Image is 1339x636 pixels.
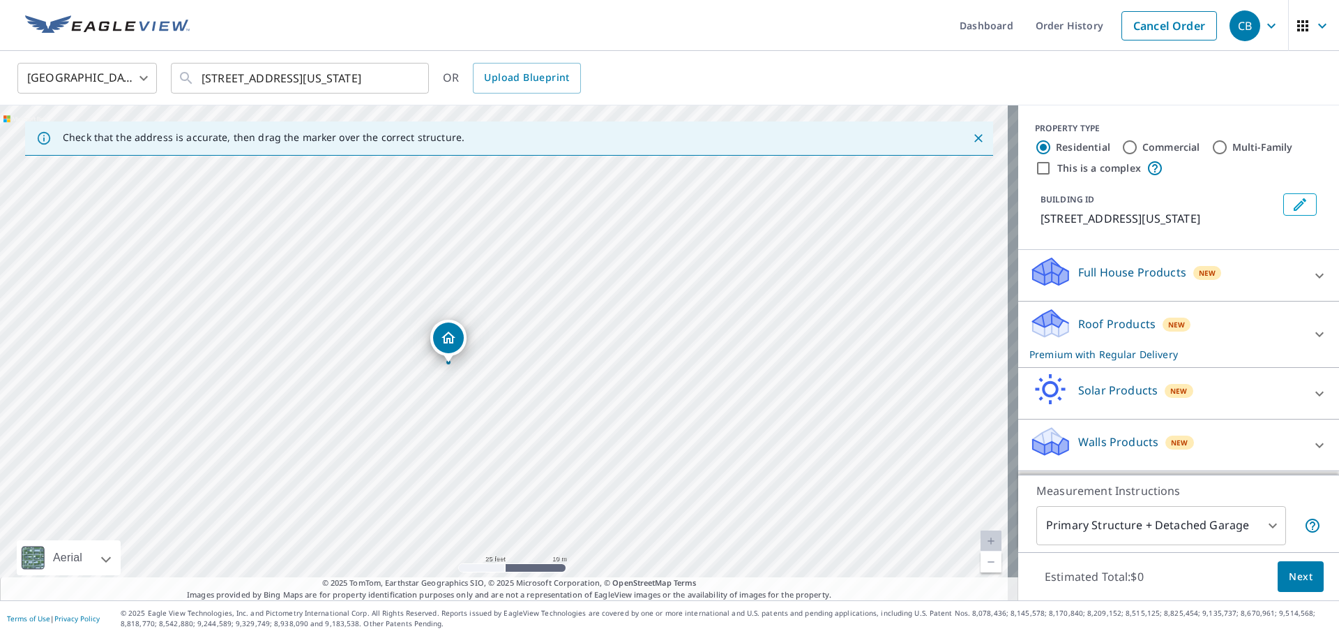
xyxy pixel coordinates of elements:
label: Multi-Family [1232,140,1293,154]
a: Current Level 20, Zoom In Disabled [981,531,1001,552]
div: CB [1230,10,1260,41]
div: OR [443,63,581,94]
span: Next [1289,568,1312,586]
p: Measurement Instructions [1036,482,1321,499]
a: Privacy Policy [54,614,100,623]
button: Close [969,129,988,147]
p: Solar Products [1078,382,1158,399]
span: New [1168,319,1186,330]
span: Upload Blueprint [484,69,569,87]
span: New [1199,267,1216,279]
div: [GEOGRAPHIC_DATA] [17,59,157,98]
p: Walls Products [1078,434,1158,450]
img: EV Logo [25,15,190,36]
span: © 2025 TomTom, Earthstar Geographics SIO, © 2025 Microsoft Corporation, © [322,577,697,589]
a: Terms of Use [7,614,50,623]
p: BUILDING ID [1041,193,1094,205]
button: Edit building 1 [1283,193,1317,216]
a: OpenStreetMap [612,577,671,588]
div: Primary Structure + Detached Garage [1036,506,1286,545]
span: New [1170,385,1188,397]
a: Terms [674,577,697,588]
label: This is a complex [1057,161,1141,175]
label: Commercial [1142,140,1200,154]
div: Walls ProductsNew [1029,425,1328,465]
div: Full House ProductsNew [1029,256,1328,295]
p: | [7,614,100,623]
input: Search by address or latitude-longitude [202,59,400,98]
label: Residential [1056,140,1110,154]
p: © 2025 Eagle View Technologies, Inc. and Pictometry International Corp. All Rights Reserved. Repo... [121,608,1332,629]
p: Premium with Regular Delivery [1029,347,1303,362]
a: Upload Blueprint [473,63,580,94]
div: Roof ProductsNewPremium with Regular Delivery [1029,307,1328,362]
p: Full House Products [1078,264,1186,281]
p: Roof Products [1078,316,1156,332]
button: Next [1278,561,1324,593]
p: [STREET_ADDRESS][US_STATE] [1041,210,1278,227]
div: Aerial [17,540,121,575]
p: Check that the address is accurate, then drag the marker over the correct structure. [63,131,464,144]
a: Cancel Order [1121,11,1217,40]
span: Your report will include the primary structure and a detached garage if one exists. [1304,517,1321,534]
span: New [1171,437,1188,448]
div: Aerial [49,540,86,575]
div: Solar ProductsNew [1029,374,1328,413]
a: Current Level 20, Zoom Out [981,552,1001,572]
p: Estimated Total: $0 [1034,561,1155,592]
div: PROPERTY TYPE [1035,122,1322,135]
